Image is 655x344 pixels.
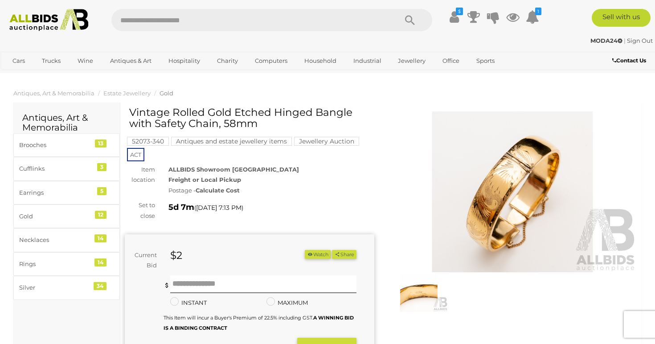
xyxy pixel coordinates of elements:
div: Earrings [19,188,93,198]
a: Antiques and estate jewellery items [171,138,292,145]
span: | [624,37,626,44]
div: Necklaces [19,235,93,245]
span: ACT [127,148,144,161]
button: Watch [305,250,331,259]
strong: MODA24 [590,37,622,44]
div: Set to close [118,200,162,221]
a: Household [299,53,342,68]
a: Computers [249,53,293,68]
a: Sell with us [592,9,651,27]
div: Rings [19,259,93,269]
span: [DATE] 7:13 PM [196,204,242,212]
li: Watch this item [305,250,331,259]
i: $ [456,8,463,15]
a: Wine [72,53,99,68]
div: Brooches [19,140,93,150]
a: Antiques & Art [104,53,157,68]
a: Charity [211,53,244,68]
img: Allbids.com.au [5,9,93,31]
a: Cufflinks 3 [13,157,120,180]
a: [GEOGRAPHIC_DATA] [7,68,82,83]
a: Industrial [348,53,387,68]
div: 12 [95,211,106,219]
a: Gold 12 [13,205,120,228]
span: ( ) [194,204,243,211]
i: 1 [535,8,541,15]
img: Vintage Rolled Gold Etched Hinged Bangle with Safety Chain, 58mm [388,111,637,272]
a: $ [447,9,461,25]
h1: Vintage Rolled Gold Etched Hinged Bangle with Safety Chain, 58mm [129,107,372,130]
small: This Item will incur a Buyer's Premium of 22.5% including GST. [164,315,354,331]
div: Gold [19,211,93,221]
strong: 5d 7m [168,202,194,212]
div: Silver [19,283,93,293]
a: Jewellery [392,53,431,68]
a: Estate Jewellery [103,90,151,97]
div: 3 [97,163,106,171]
label: MAXIMUM [266,298,308,308]
a: Cars [7,53,31,68]
div: 13 [95,139,106,147]
a: Antiques, Art & Memorabilia [13,90,94,97]
a: Office [437,53,465,68]
a: Brooches 13 [13,133,120,157]
a: Jewellery Auction [294,138,359,145]
div: 14 [94,234,106,242]
button: Share [332,250,356,259]
strong: $2 [170,249,182,262]
mark: Antiques and estate jewellery items [171,137,292,146]
a: MODA24 [590,37,624,44]
div: Current Bid [125,250,164,271]
a: Sports [471,53,500,68]
a: Hospitality [163,53,206,68]
a: Sign Out [627,37,653,44]
img: Vintage Rolled Gold Etched Hinged Bangle with Safety Chain, 58mm [390,274,448,312]
a: Trucks [36,53,66,68]
a: Necklaces 14 [13,228,120,252]
div: Postage - [168,185,374,196]
h2: Antiques, Art & Memorabilia [22,113,111,132]
a: 1 [526,9,539,25]
strong: Freight or Local Pickup [168,176,241,183]
a: 52073-340 [127,138,169,145]
mark: Jewellery Auction [294,137,359,146]
mark: 52073-340 [127,137,169,146]
b: Contact Us [612,57,646,64]
div: Item location [118,164,162,185]
strong: Calculate Cost [196,187,240,194]
a: Contact Us [612,56,648,66]
strong: ALLBIDS Showroom [GEOGRAPHIC_DATA] [168,166,299,173]
a: Silver 34 [13,276,120,299]
a: Earrings 5 [13,181,120,205]
a: Rings 14 [13,252,120,276]
label: INSTANT [170,298,207,308]
div: Cufflinks [19,164,93,174]
div: 14 [94,258,106,266]
div: 34 [94,282,106,290]
div: 5 [97,187,106,195]
button: Search [388,9,432,31]
a: Gold [160,90,173,97]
